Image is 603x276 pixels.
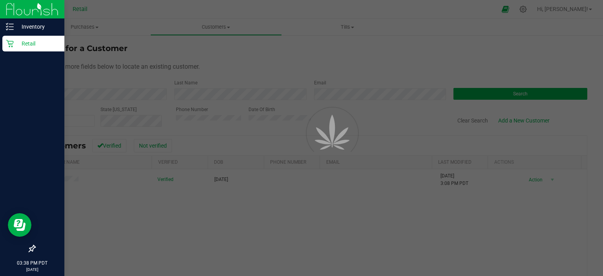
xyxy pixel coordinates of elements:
inline-svg: Retail [6,40,14,48]
inline-svg: Inventory [6,23,14,31]
p: Inventory [14,22,61,31]
p: [DATE] [4,267,61,272]
p: Retail [14,39,61,48]
iframe: Resource center [8,213,31,237]
p: 03:38 PM PDT [4,260,61,267]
